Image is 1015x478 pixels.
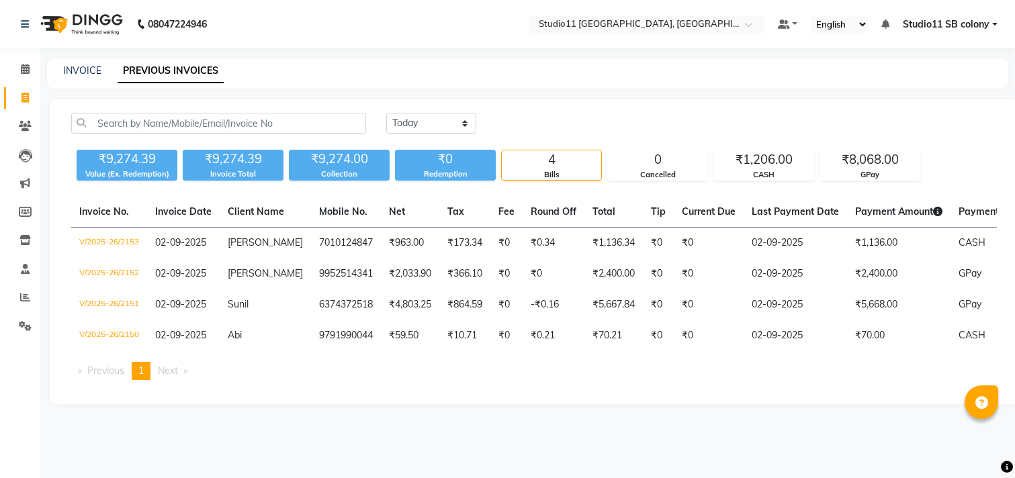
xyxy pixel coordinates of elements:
[228,298,249,310] span: Sunil
[584,320,643,351] td: ₹70.21
[820,150,920,169] div: ₹8,068.00
[643,258,674,289] td: ₹0
[744,228,847,259] td: 02-09-2025
[643,289,674,320] td: ₹0
[79,205,129,218] span: Invoice No.
[592,205,615,218] span: Total
[77,169,177,180] div: Value (Ex. Redemption)
[395,169,496,180] div: Redemption
[71,320,147,351] td: V/2025-26/2150
[820,169,920,181] div: GPay
[847,228,951,259] td: ₹1,136.00
[71,228,147,259] td: V/2025-26/2153
[155,236,206,248] span: 02-09-2025
[959,236,985,248] span: CASH
[744,320,847,351] td: 02-09-2025
[228,329,242,341] span: Abi
[584,228,643,259] td: ₹1,136.34
[903,17,989,32] span: Studio11 SB colony
[183,169,283,180] div: Invoice Total
[584,289,643,320] td: ₹5,667.84
[311,289,381,320] td: 6374372518
[523,228,584,259] td: ₹0.34
[959,267,981,279] span: GPay
[71,258,147,289] td: V/2025-26/2152
[651,205,666,218] span: Tip
[381,289,439,320] td: ₹4,803.25
[959,329,985,341] span: CASH
[523,320,584,351] td: ₹0.21
[608,150,707,169] div: 0
[643,228,674,259] td: ₹0
[138,365,144,377] span: 1
[847,258,951,289] td: ₹2,400.00
[490,289,523,320] td: ₹0
[447,205,464,218] span: Tax
[439,289,490,320] td: ₹864.59
[381,258,439,289] td: ₹2,033.90
[183,150,283,169] div: ₹9,274.39
[847,289,951,320] td: ₹5,668.00
[959,424,1002,465] iframe: chat widget
[34,5,126,43] img: logo
[608,169,707,181] div: Cancelled
[744,258,847,289] td: 02-09-2025
[744,289,847,320] td: 02-09-2025
[148,5,207,43] b: 08047224946
[674,289,744,320] td: ₹0
[71,289,147,320] td: V/2025-26/2151
[71,113,366,134] input: Search by Name/Mobile/Email/Invoice No
[311,258,381,289] td: 9952514341
[381,320,439,351] td: ₹59.50
[490,258,523,289] td: ₹0
[87,365,124,377] span: Previous
[155,205,212,218] span: Invoice Date
[289,150,390,169] div: ₹9,274.00
[439,320,490,351] td: ₹10.71
[847,320,951,351] td: ₹70.00
[674,320,744,351] td: ₹0
[439,258,490,289] td: ₹366.10
[228,205,284,218] span: Client Name
[674,258,744,289] td: ₹0
[395,150,496,169] div: ₹0
[523,289,584,320] td: -₹0.16
[714,169,813,181] div: CASH
[674,228,744,259] td: ₹0
[71,362,997,380] nav: Pagination
[682,205,736,218] span: Current Due
[584,258,643,289] td: ₹2,400.00
[63,64,101,77] a: INVOICE
[77,150,177,169] div: ₹9,274.39
[439,228,490,259] td: ₹173.34
[311,320,381,351] td: 9791990044
[228,267,303,279] span: [PERSON_NAME]
[155,329,206,341] span: 02-09-2025
[381,228,439,259] td: ₹963.00
[228,236,303,248] span: [PERSON_NAME]
[389,205,405,218] span: Net
[959,298,981,310] span: GPay
[155,267,206,279] span: 02-09-2025
[752,205,839,218] span: Last Payment Date
[155,298,206,310] span: 02-09-2025
[855,205,942,218] span: Payment Amount
[490,320,523,351] td: ₹0
[158,365,178,377] span: Next
[531,205,576,218] span: Round Off
[502,150,601,169] div: 4
[319,205,367,218] span: Mobile No.
[523,258,584,289] td: ₹0
[118,59,224,83] a: PREVIOUS INVOICES
[490,228,523,259] td: ₹0
[498,205,515,218] span: Fee
[714,150,813,169] div: ₹1,206.00
[502,169,601,181] div: Bills
[311,228,381,259] td: 7010124847
[289,169,390,180] div: Collection
[643,320,674,351] td: ₹0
